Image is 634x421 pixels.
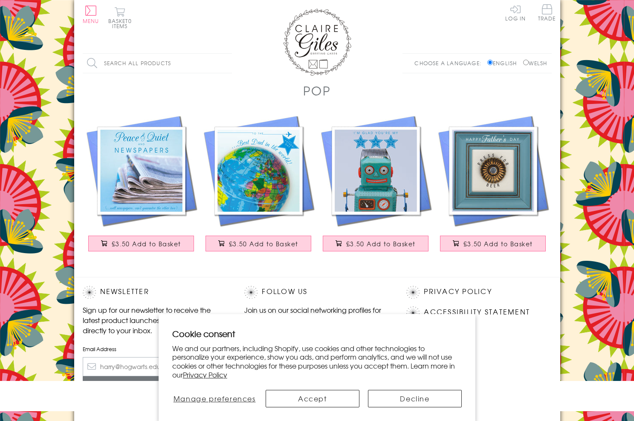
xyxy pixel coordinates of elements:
[346,239,416,248] span: £3.50 Add to Basket
[174,393,256,404] span: Manage preferences
[83,376,228,395] input: Subscribe
[266,390,359,407] button: Accept
[108,7,132,29] button: Basket0 items
[487,60,493,65] input: English
[283,9,351,76] img: Claire Giles Greetings Cards
[487,59,521,67] label: English
[172,344,462,379] p: We and our partners, including Shopify, use cookies and other technologies to personalize your ex...
[317,112,434,229] img: Father's Day Card, Robot, I'm Glad You're My Dad
[424,306,530,318] a: Accessibility Statement
[523,59,547,67] label: Welsh
[434,112,552,229] img: Father's Day Card, Happy Father's Day, Press for Beer
[83,17,99,25] span: Menu
[83,6,99,23] button: Menu
[183,369,227,380] a: Privacy Policy
[424,286,492,297] a: Privacy Policy
[200,112,317,229] img: Father's Day Card, Globe, Best Dad in the World
[323,236,428,251] button: £3.50 Add to Basket
[206,236,311,251] button: £3.50 Add to Basket
[172,390,257,407] button: Manage preferences
[244,286,389,299] h2: Follow Us
[229,239,298,248] span: £3.50 Add to Basket
[523,60,529,65] input: Welsh
[538,4,556,21] span: Trade
[440,236,546,251] button: £3.50 Add to Basket
[88,236,194,251] button: £3.50 Add to Basket
[244,305,389,335] p: Join us on our social networking profiles for up to the minute news and product releases the mome...
[538,4,556,23] a: Trade
[83,286,228,299] h2: Newsletter
[414,59,486,67] p: Choose a language:
[200,112,317,260] a: Father's Day Card, Globe, Best Dad in the World £3.50 Add to Basket
[83,112,200,260] a: Father's Day Card, Newspapers, Peace and Quiet and Newspapers £3.50 Add to Basket
[83,357,228,376] input: harry@hogwarts.edu
[463,239,533,248] span: £3.50 Add to Basket
[112,239,181,248] span: £3.50 Add to Basket
[172,328,462,340] h2: Cookie consent
[317,112,434,260] a: Father's Day Card, Robot, I'm Glad You're My Dad £3.50 Add to Basket
[83,345,228,353] label: Email Address
[83,112,200,229] img: Father's Day Card, Newspapers, Peace and Quiet and Newspapers
[112,17,132,30] span: 0 items
[83,305,228,335] p: Sign up for our newsletter to receive the latest product launches, news and offers directly to yo...
[223,54,232,73] input: Search
[83,54,232,73] input: Search all products
[434,112,552,260] a: Father's Day Card, Happy Father's Day, Press for Beer £3.50 Add to Basket
[303,82,330,99] h1: POP
[368,390,462,407] button: Decline
[505,4,526,21] a: Log In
